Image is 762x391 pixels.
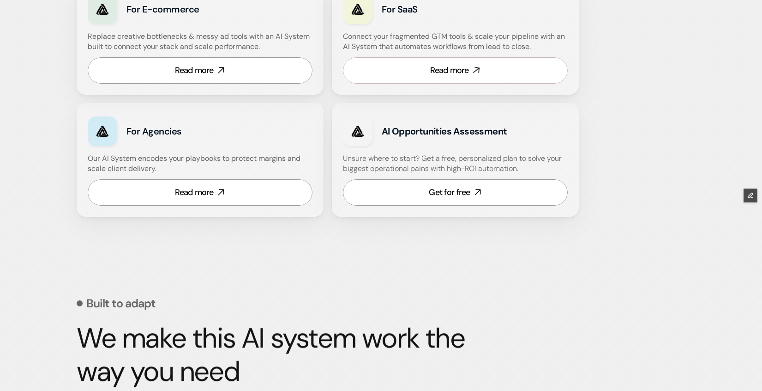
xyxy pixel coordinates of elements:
[175,65,214,76] div: Read more
[429,187,470,198] div: Get for free
[88,57,312,84] a: Read more
[88,31,310,52] p: Replace creative bottlenecks & messy ad tools with an AI System built to connect your stack and s...
[77,320,471,390] strong: We make this AI system work the way you need
[343,179,568,206] a: Get for free
[744,189,757,202] button: Edit Framer Content
[430,65,469,76] div: Read more
[343,31,572,52] p: Connect your fragmented GTM tools & scale your pipeline with an AI System that automates workflow...
[343,57,568,84] a: Read more
[175,187,214,198] div: Read more
[88,179,312,206] a: Read more
[343,153,568,174] p: Unsure where to start? Get a free, personalized plan to solve your biggest operational pains with...
[126,125,252,138] h3: For Agencies
[88,153,312,174] p: Our AI System encodes your playbooks to protect margins and scale client delivery.
[86,298,156,309] p: Built to adapt
[382,125,507,137] strong: AI Opportunities Assessment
